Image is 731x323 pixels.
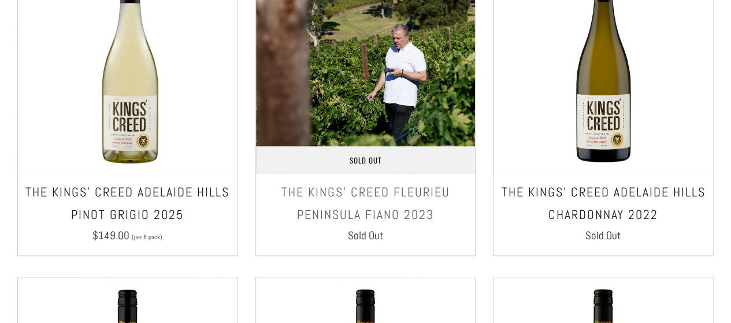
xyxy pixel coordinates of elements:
[132,234,162,240] span: (per 6 pack)
[24,181,232,227] h3: THE KINGS' CREED ADELAIDE HILLS PINOT GRIGIO 2025
[499,181,707,227] h3: The Kings' Creed Adelaide Hills Chardonnay 2022
[493,181,713,241] a: The Kings' Creed Adelaide Hills Chardonnay 2022 Sold Out
[262,181,470,227] h3: The Kings' Creed Fleurieu Peninsula Fiano 2023
[92,228,129,243] span: $149.00
[347,228,383,243] span: Sold Out
[18,181,238,241] a: THE KINGS' CREED ADELAIDE HILLS PINOT GRIGIO 2025 $149.00 (per 6 pack)
[585,228,621,243] span: Sold Out
[256,181,476,241] a: The Kings' Creed Fleurieu Peninsula Fiano 2023 Sold Out
[256,146,476,174] a: Sold Out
